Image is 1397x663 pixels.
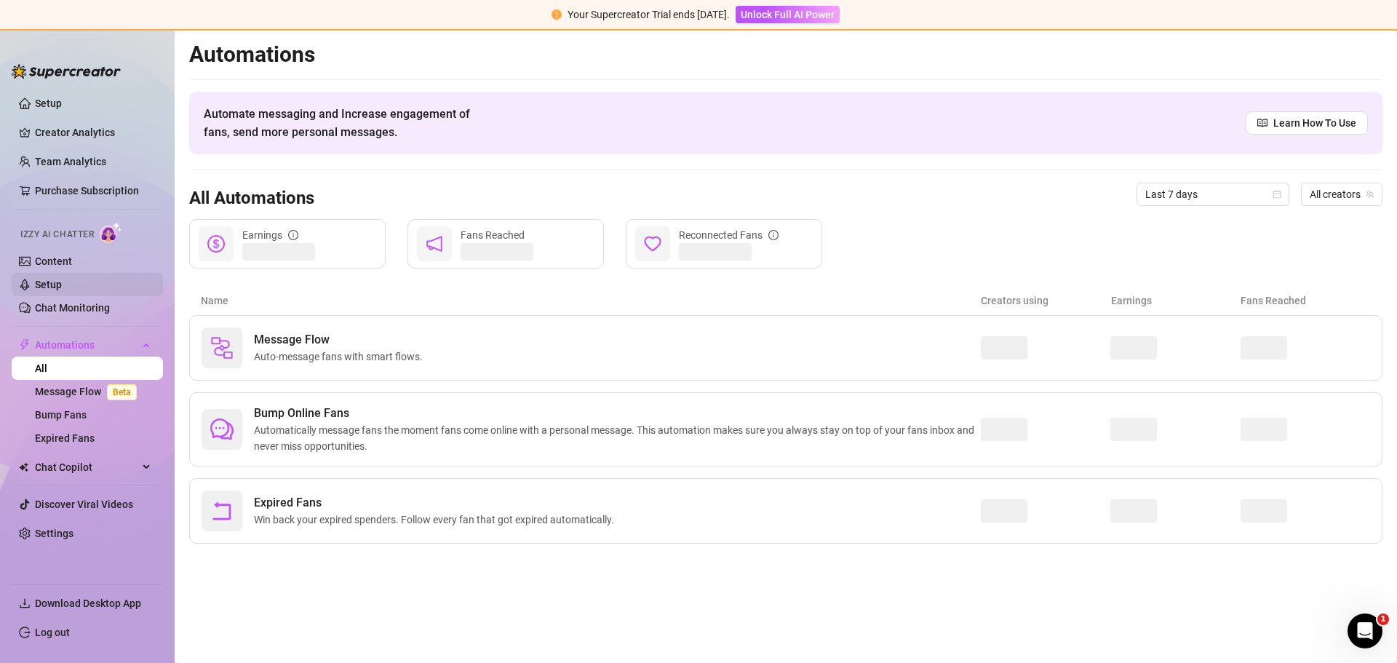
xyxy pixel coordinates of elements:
iframe: Intercom live chat [1348,614,1382,648]
button: Unlock Full AI Power [736,6,840,23]
span: notification [426,235,443,253]
article: Creators using [981,293,1111,309]
a: Setup [35,279,62,290]
span: Message Flow [254,331,429,349]
img: AI Chatter [100,222,122,243]
span: Izzy AI Chatter [20,228,94,242]
a: Settings [35,528,73,539]
span: Chat Copilot [35,456,138,479]
div: Reconnected Fans [679,227,779,243]
span: Fans Reached [461,229,525,241]
span: exclamation-circle [552,9,562,20]
a: Learn How To Use [1246,111,1368,135]
span: info-circle [288,230,298,240]
a: All [35,362,47,374]
a: Log out [35,627,70,638]
a: Expired Fans [35,432,95,444]
a: Purchase Subscription [35,179,151,202]
span: Win back your expired spenders. Follow every fan that got expired automatically. [254,512,620,528]
span: Automate messaging and Increase engagement of fans, send more personal messages. [204,105,484,141]
img: Chat Copilot [19,462,28,472]
a: Content [35,255,72,267]
span: Beta [107,384,137,400]
article: Name [201,293,981,309]
span: Expired Fans [254,494,620,512]
span: dollar [207,235,225,253]
a: Chat Monitoring [35,302,110,314]
span: Download Desktop App [35,598,141,609]
span: Your Supercreator Trial ends [DATE]. [568,9,730,20]
span: read [1257,118,1267,128]
span: download [19,598,31,609]
a: Discover Viral Videos [35,499,133,510]
span: Last 7 days [1145,183,1281,205]
span: Bump Online Fans [254,405,981,422]
a: Team Analytics [35,156,106,167]
a: Message FlowBeta [35,386,143,397]
span: thunderbolt [19,339,31,351]
a: Bump Fans [35,409,87,421]
div: Earnings [242,227,298,243]
img: svg%3e [210,336,234,360]
span: Automations [35,333,138,357]
span: calendar [1273,190,1281,199]
img: logo-BBDzfeDw.svg [12,64,121,79]
span: heart [644,235,661,253]
span: rollback [210,499,234,523]
span: All creators [1310,183,1374,205]
span: Automatically message fans the moment fans come online with a personal message. This automation m... [254,422,981,454]
span: team [1366,190,1374,199]
span: Learn How To Use [1273,115,1356,131]
span: Unlock Full AI Power [741,9,835,20]
span: comment [210,418,234,441]
span: Auto-message fans with smart flows. [254,349,429,365]
article: Fans Reached [1241,293,1371,309]
span: 1 [1377,614,1389,625]
h3: All Automations [189,187,314,210]
a: Unlock Full AI Power [736,9,840,20]
a: Creator Analytics [35,121,151,144]
h2: Automations [189,41,1382,68]
a: Setup [35,98,62,109]
span: info-circle [768,230,779,240]
article: Earnings [1111,293,1241,309]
